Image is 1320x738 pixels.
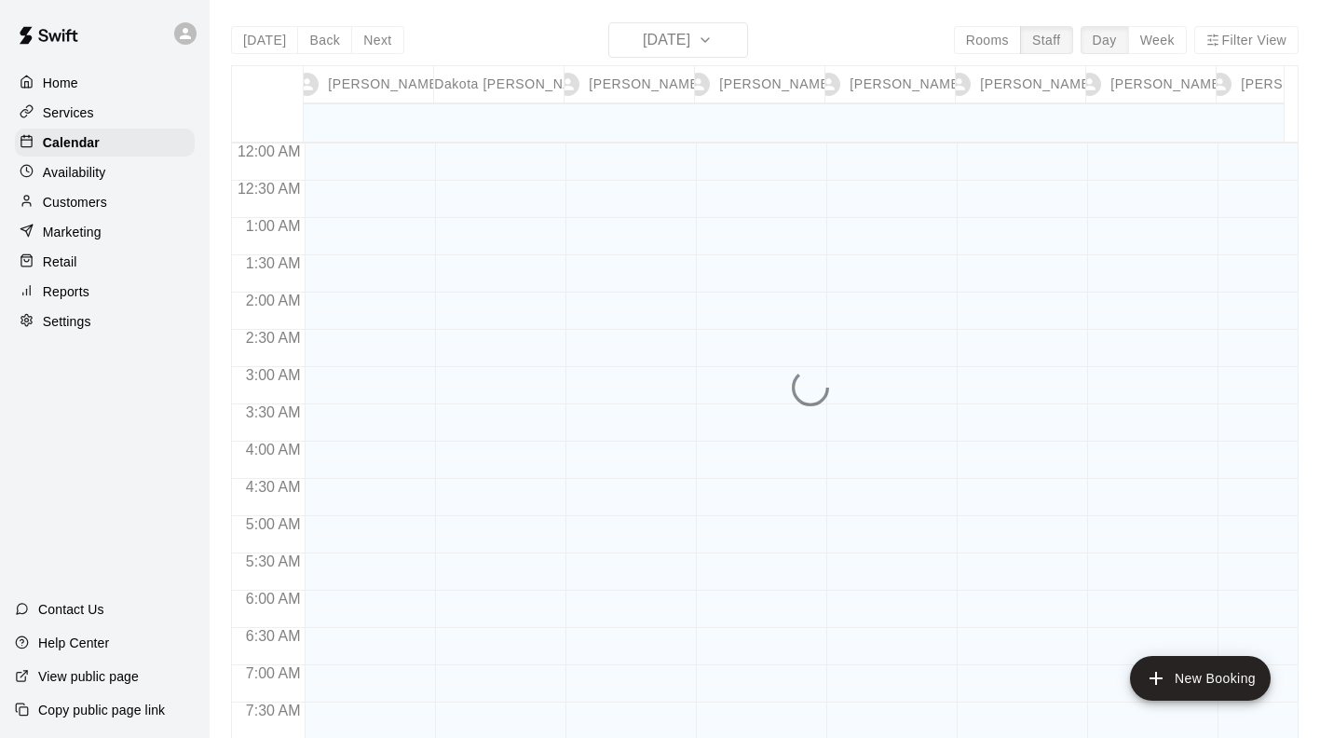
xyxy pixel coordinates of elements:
[233,143,306,159] span: 12:00 AM
[328,75,442,94] p: [PERSON_NAME]
[241,367,306,383] span: 3:00 AM
[43,312,91,331] p: Settings
[241,479,306,495] span: 4:30 AM
[43,74,78,92] p: Home
[241,516,306,532] span: 5:00 AM
[241,442,306,458] span: 4:00 AM
[15,278,195,306] a: Reports
[43,223,102,241] p: Marketing
[1110,75,1224,94] p: [PERSON_NAME]
[38,701,165,719] p: Copy public page link
[15,129,195,157] a: Calendar
[434,75,597,94] p: Dakota [PERSON_NAME]
[15,69,195,97] a: Home
[15,188,195,216] a: Customers
[43,282,89,301] p: Reports
[43,253,77,271] p: Retail
[589,75,702,94] p: [PERSON_NAME]
[38,667,139,686] p: View public page
[15,99,195,127] a: Services
[15,307,195,335] a: Settings
[719,75,833,94] p: [PERSON_NAME]
[38,600,104,619] p: Contact Us
[241,330,306,346] span: 2:30 AM
[241,591,306,607] span: 6:00 AM
[850,75,963,94] p: [PERSON_NAME]
[43,193,107,212] p: Customers
[241,703,306,718] span: 7:30 AM
[241,665,306,681] span: 7:00 AM
[38,634,109,652] p: Help Center
[15,218,195,246] a: Marketing
[15,248,195,276] a: Retail
[241,218,306,234] span: 1:00 AM
[15,158,195,186] a: Availability
[43,103,94,122] p: Services
[241,553,306,569] span: 5:30 AM
[43,133,100,152] p: Calendar
[233,181,306,197] span: 12:30 AM
[241,293,306,308] span: 2:00 AM
[241,404,306,420] span: 3:30 AM
[43,163,106,182] p: Availability
[241,628,306,644] span: 6:30 AM
[241,255,306,271] span: 1:30 AM
[1130,656,1271,701] button: add
[980,75,1094,94] p: [PERSON_NAME]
